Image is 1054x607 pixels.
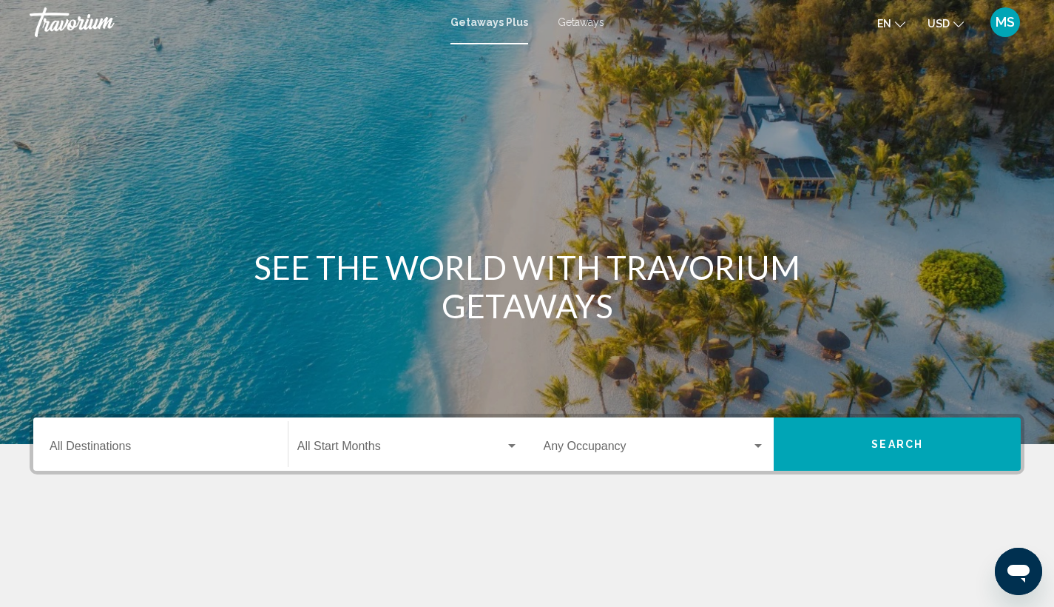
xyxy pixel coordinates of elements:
[996,15,1015,30] span: MS
[871,439,923,451] span: Search
[774,417,1021,471] button: Search
[30,7,436,37] a: Travorium
[928,13,964,34] button: Change currency
[995,548,1042,595] iframe: Button to launch messaging window
[928,18,950,30] span: USD
[877,13,905,34] button: Change language
[450,16,528,28] a: Getaways Plus
[558,16,604,28] a: Getaways
[986,7,1024,38] button: User Menu
[877,18,891,30] span: en
[33,417,1021,471] div: Search widget
[250,248,805,325] h1: SEE THE WORLD WITH TRAVORIUM GETAWAYS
